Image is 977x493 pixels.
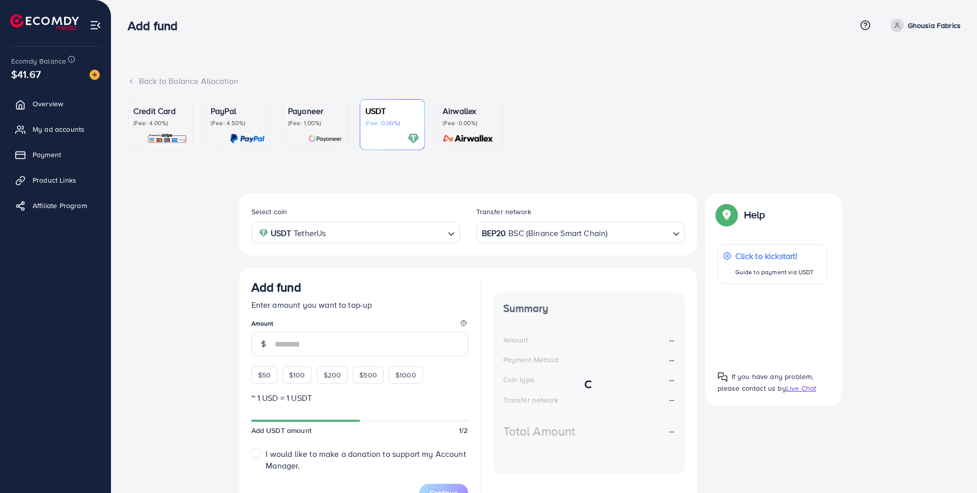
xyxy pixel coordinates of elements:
strong: BEP20 [482,226,506,241]
span: BSC (Binance Smart Chain) [508,226,608,241]
img: logo [10,14,79,30]
a: Ghousia Fabrics [886,19,961,32]
p: (Fee: 1.00%) [288,119,342,127]
span: I would like to make a donation to support my Account Manager. [266,448,466,471]
img: card [230,133,265,144]
p: Credit Card [133,105,187,117]
a: Affiliate Program [8,195,103,216]
span: Overview [33,99,63,109]
span: $41.67 [11,67,41,81]
span: TetherUs [294,226,326,241]
span: $200 [324,370,341,380]
div: Search for option [476,222,685,243]
span: Live Chat [786,383,816,393]
input: Search for option [609,225,668,241]
img: Popup guide [717,206,736,224]
span: My ad accounts [33,124,84,134]
a: Overview [8,94,103,114]
p: Help [744,209,765,221]
legend: Amount [251,319,468,332]
p: ~ 1 USD = 1 USDT [251,392,468,404]
p: Click to kickstart! [735,250,814,262]
img: card [308,133,342,144]
p: Enter amount you want to top-up [251,299,468,311]
span: Affiliate Program [33,200,87,211]
h3: Add fund [251,280,301,295]
a: My ad accounts [8,119,103,139]
span: $50 [258,370,271,380]
p: (Fee: 4.50%) [211,119,265,127]
p: (Fee: 0.00%) [443,119,497,127]
div: Back to Balance Allocation [128,75,961,87]
p: Ghousia Fabrics [908,19,961,32]
input: Search for option [329,225,443,241]
label: Transfer network [476,207,532,217]
a: Product Links [8,170,103,190]
span: Ecomdy Balance [11,56,66,66]
h3: Add fund [128,18,186,33]
a: Payment [8,144,103,165]
img: card [408,133,419,144]
span: Add USDT amount [251,425,311,436]
img: coin [259,228,268,238]
img: card [147,133,187,144]
span: 1/2 [459,425,468,436]
div: Search for option [251,222,460,243]
img: image [90,70,100,80]
p: PayPal [211,105,265,117]
strong: USDT [271,226,292,241]
span: If you have any problem, please contact us by [717,371,814,393]
img: Popup guide [717,372,728,382]
img: menu [90,19,101,31]
p: Airwallex [443,105,497,117]
img: card [440,133,497,144]
span: Payment [33,150,61,160]
p: (Fee: 0.00%) [365,119,419,127]
span: Product Links [33,175,76,185]
span: $1000 [395,370,416,380]
p: (Fee: 4.00%) [133,119,187,127]
span: $500 [359,370,377,380]
p: Payoneer [288,105,342,117]
p: Guide to payment via USDT [735,266,814,278]
label: Select coin [251,207,288,217]
p: USDT [365,105,419,117]
span: $100 [289,370,305,380]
